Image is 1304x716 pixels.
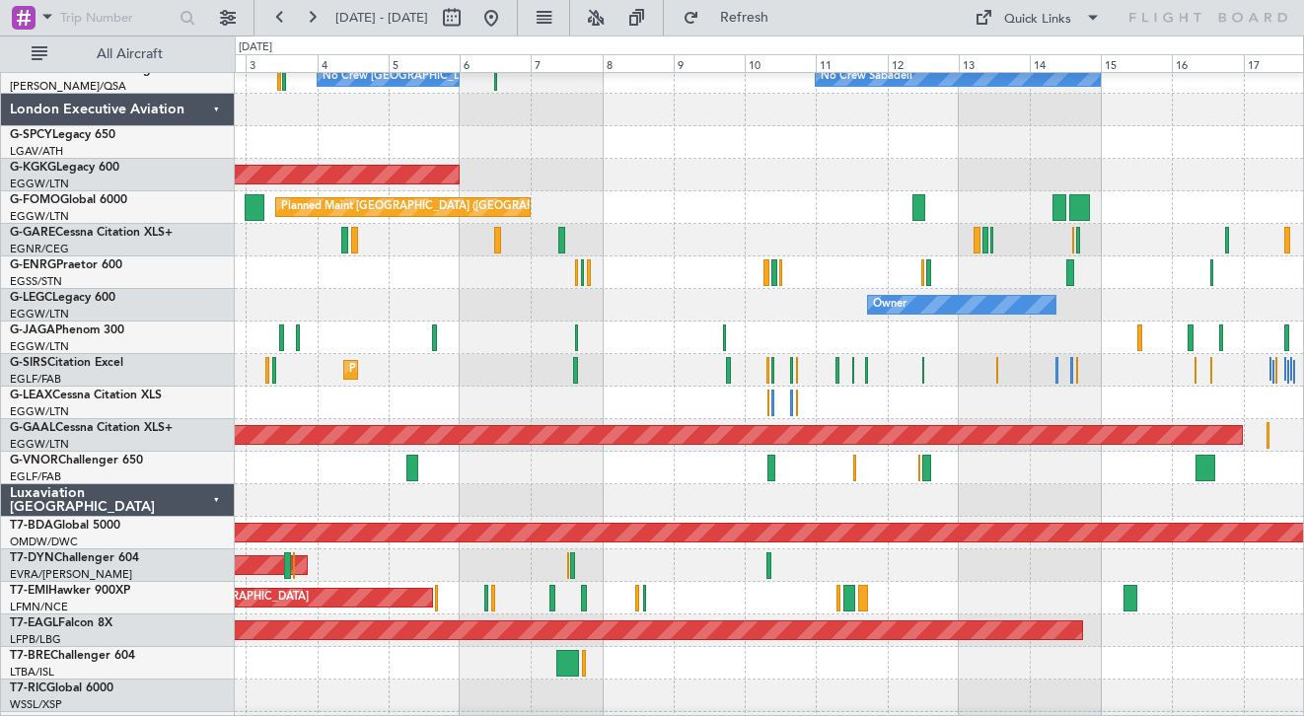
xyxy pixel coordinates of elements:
[460,54,531,72] div: 6
[10,617,112,629] a: T7-EAGLFalcon 8X
[821,62,912,92] div: No Crew Sabadell
[10,129,115,141] a: G-SPCYLegacy 650
[10,357,123,369] a: G-SIRSCitation Excel
[10,455,143,466] a: G-VNORChallenger 650
[10,227,55,239] span: G-GARE
[10,632,61,647] a: LFPB/LBG
[281,192,592,222] div: Planned Maint [GEOGRAPHIC_DATA] ([GEOGRAPHIC_DATA])
[10,455,58,466] span: G-VNOR
[349,355,660,385] div: Planned Maint [GEOGRAPHIC_DATA] ([GEOGRAPHIC_DATA])
[10,390,162,401] a: G-LEAXCessna Citation XLS
[1030,54,1101,72] div: 14
[10,274,62,289] a: EGSS/STN
[10,682,113,694] a: T7-RICGlobal 6000
[10,79,126,94] a: [PERSON_NAME]/QSA
[10,324,124,336] a: G-JAGAPhenom 300
[531,54,602,72] div: 7
[959,54,1030,72] div: 13
[22,38,214,70] button: All Aircraft
[888,54,959,72] div: 12
[10,552,139,564] a: T7-DYNChallenger 604
[10,520,120,532] a: T7-BDAGlobal 5000
[703,11,786,25] span: Refresh
[389,54,460,72] div: 5
[10,422,55,434] span: G-GAAL
[10,520,53,532] span: T7-BDA
[10,600,68,614] a: LFMN/NCE
[10,372,61,387] a: EGLF/FAB
[10,665,54,680] a: LTBA/ISL
[10,194,127,206] a: G-FOMOGlobal 6000
[10,535,78,549] a: OMDW/DWC
[10,177,69,191] a: EGGW/LTN
[745,54,816,72] div: 10
[10,144,63,159] a: LGAV/ATH
[10,339,69,354] a: EGGW/LTN
[1101,54,1172,72] div: 15
[10,227,173,239] a: G-GARECessna Citation XLS+
[10,585,130,597] a: T7-EMIHawker 900XP
[318,54,389,72] div: 4
[10,307,69,322] a: EGGW/LTN
[10,585,48,597] span: T7-EMI
[965,2,1111,34] button: Quick Links
[239,39,272,56] div: [DATE]
[674,2,792,34] button: Refresh
[1004,10,1071,30] div: Quick Links
[10,162,56,174] span: G-KGKG
[10,682,46,694] span: T7-RIC
[10,129,52,141] span: G-SPCY
[1172,54,1243,72] div: 16
[10,357,47,369] span: G-SIRS
[10,259,56,271] span: G-ENRG
[60,3,174,33] input: Trip Number
[10,209,69,224] a: EGGW/LTN
[10,617,58,629] span: T7-EAGL
[51,47,208,61] span: All Aircraft
[603,54,674,72] div: 8
[10,162,119,174] a: G-KGKGLegacy 600
[873,290,906,320] div: Owner
[10,404,69,419] a: EGGW/LTN
[10,422,173,434] a: G-GAALCessna Citation XLS+
[10,567,132,582] a: EVRA/[PERSON_NAME]
[816,54,887,72] div: 11
[10,292,115,304] a: G-LEGCLegacy 600
[10,292,52,304] span: G-LEGC
[10,390,52,401] span: G-LEAX
[10,259,122,271] a: G-ENRGPraetor 600
[10,324,55,336] span: G-JAGA
[10,697,62,712] a: WSSL/XSP
[10,194,60,206] span: G-FOMO
[10,242,69,256] a: EGNR/CEG
[335,9,428,27] span: [DATE] - [DATE]
[10,552,54,564] span: T7-DYN
[323,62,544,92] div: No Crew [GEOGRAPHIC_DATA] (Dublin Intl)
[10,437,69,452] a: EGGW/LTN
[10,650,135,662] a: T7-BREChallenger 604
[10,469,61,484] a: EGLF/FAB
[10,650,50,662] span: T7-BRE
[246,54,317,72] div: 3
[674,54,745,72] div: 9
